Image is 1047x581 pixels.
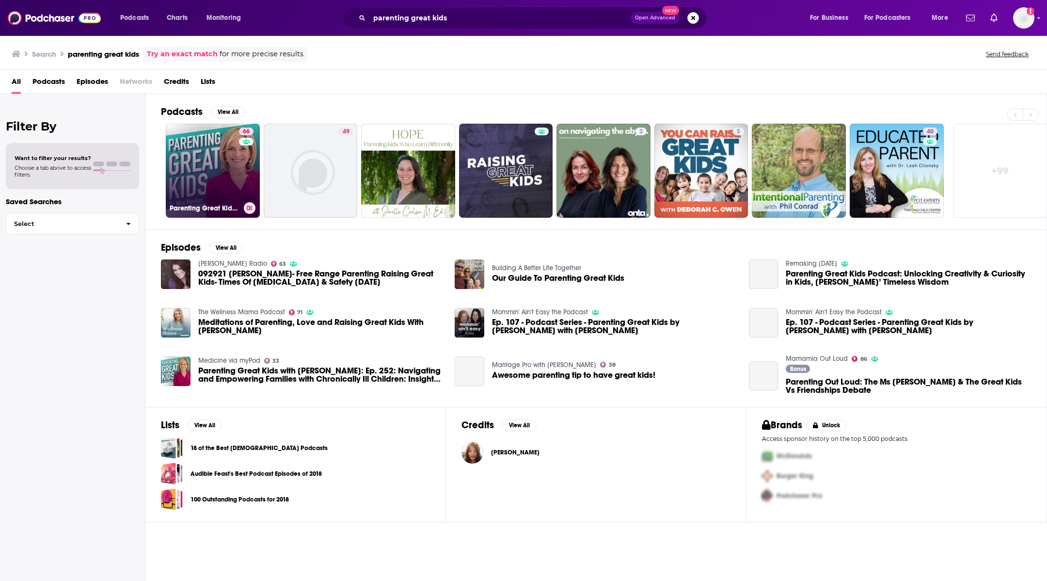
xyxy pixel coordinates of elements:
[1013,7,1034,29] button: Show profile menu
[803,10,860,26] button: open menu
[164,74,189,94] a: Credits
[208,242,243,254] button: View All
[492,274,624,282] span: Our Guide To Parenting Great Kids
[786,270,1031,286] a: Parenting Great Kids Podcast: Unlocking Creativity & Curiosity in Kids, Fred Rogers’ Timeless Wisdom
[932,11,948,25] span: More
[271,261,286,267] a: 63
[147,48,218,60] a: Try an exact match
[161,106,245,118] a: PodcastsView All
[762,435,1031,442] p: Access sponsor history on the top 5,000 podcasts.
[786,355,848,363] a: Mamamia Out Loud
[120,74,152,94] span: Networks
[492,318,737,335] span: Ep. 107 - Podcast Series - Parenting Great Kids by [PERSON_NAME] with [PERSON_NAME]
[220,48,303,60] span: for more precise results
[161,463,183,484] a: Audible Feast's Best Podcast Episodes of 2018
[198,367,444,383] span: Parenting Great Kids with [PERSON_NAME]: Ep. 252: Navigating and Empowering Families with Chronic...
[198,367,444,383] a: Parenting Great Kids with Dr. Meg Meeker: Ep. 252: Navigating and Empowering Families with Chroni...
[786,259,837,268] a: Remaking Tomorrow
[8,9,101,27] img: Podchaser - Follow, Share and Rate Podcasts
[786,378,1031,394] span: Parenting Out Loud: The Ms [PERSON_NAME] & The Great Kids Vs Friendships Debate
[279,262,286,266] span: 63
[6,119,139,133] h2: Filter By
[1013,7,1034,29] img: User Profile
[852,356,867,362] a: 86
[343,127,349,137] span: 49
[635,16,675,20] span: Open Advanced
[461,442,483,464] img: Evette Davis
[201,74,215,94] a: Lists
[927,127,934,137] span: 40
[749,361,778,391] a: Parenting Out Loud: The Ms Rachel Controversy & The Great Kids Vs Friendships Debate
[264,124,358,218] a: 49
[161,308,190,338] a: Meditations of Parenting, Love and Raising Great Kids With Ryan Holiday
[190,468,322,479] a: Audible Feast's Best Podcast Episodes of 2018
[198,318,444,335] span: Meditations of Parenting, Love and Raising Great Kids With [PERSON_NAME]
[161,419,222,431] a: ListsView All
[12,74,21,94] a: All
[786,378,1031,394] a: Parenting Out Loud: The Ms Rachel Controversy & The Great Kids Vs Friendships Debate
[925,10,960,26] button: open menu
[600,362,616,368] a: 38
[923,128,937,135] a: 40
[492,264,581,272] a: Building A Better Life Together
[749,308,778,338] a: Ep. 107 - Podcast Series - Parenting Great Kids by Dr. Meg Meeker with Sarah MacKenzie
[113,10,161,26] button: open menu
[166,124,260,218] a: 66Parenting Great Kids with [PERSON_NAME]
[662,6,680,15] span: New
[762,419,802,431] h2: Brands
[491,449,539,456] span: [PERSON_NAME]
[654,124,748,218] a: 5
[986,10,1001,26] a: Show notifications dropdown
[461,437,730,468] button: Evette DavisEvette Davis
[187,420,222,431] button: View All
[198,308,285,316] a: The Wellness Mama Podcast
[206,11,241,25] span: Monitoring
[210,106,245,118] button: View All
[864,11,911,25] span: For Podcasters
[749,259,778,289] a: Parenting Great Kids Podcast: Unlocking Creativity & Curiosity in Kids, Fred Rogers’ Timeless Wisdom
[858,10,925,26] button: open menu
[161,259,190,289] a: 092921 SHORT Susan- Free Range Parenting Raising Great Kids- Times Of Neurosis & Safety Halloween
[492,308,588,316] a: Mommin' Ain't Easy the Podcast
[239,128,254,135] a: 66
[777,452,812,460] span: McDonalds
[198,270,444,286] a: 092921 SHORT Susan- Free Range Parenting Raising Great Kids- Times Of Neurosis & Safety Halloween
[289,309,303,315] a: 71
[758,486,777,506] img: Third Pro Logo
[455,356,484,386] a: Awesome parenting tip to have great kids!
[161,419,179,431] h2: Lists
[161,242,201,254] h2: Episodes
[556,124,650,218] a: 2
[161,356,190,386] img: Parenting Great Kids with Dr. Meg Meeker: Ep. 252: Navigating and Empowering Families with Chroni...
[297,310,302,315] span: 71
[32,49,56,59] h3: Search
[6,197,139,206] p: Saved Searches
[777,492,822,500] span: Podchaser Pro
[806,420,847,431] button: Unlock
[198,270,444,286] span: 092921 [PERSON_NAME]- Free Range Parenting Raising Great Kids- Times Of [MEDICAL_DATA] & Safety [...
[455,259,484,289] img: Our Guide To Parenting Great Kids
[170,204,240,212] h3: Parenting Great Kids with [PERSON_NAME]
[15,155,91,161] span: Want to filter your results?
[161,488,183,510] a: 100 Outstanding Podcasts for 2018
[369,10,631,26] input: Search podcasts, credits, & more...
[810,11,848,25] span: For Business
[198,356,260,365] a: Medicine via myPod
[120,11,149,25] span: Podcasts
[161,437,183,459] a: 18 of the Best Christian Podcasts
[492,361,596,369] a: Marriage Pro with Rabbi Reuven Epstein
[962,10,979,26] a: Show notifications dropdown
[243,127,250,137] span: 66
[167,11,188,25] span: Charts
[1027,7,1034,15] svg: Add a profile image
[492,371,655,379] a: Awesome parenting tip to have great kids!
[190,494,289,505] a: 100 Outstanding Podcasts for 2018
